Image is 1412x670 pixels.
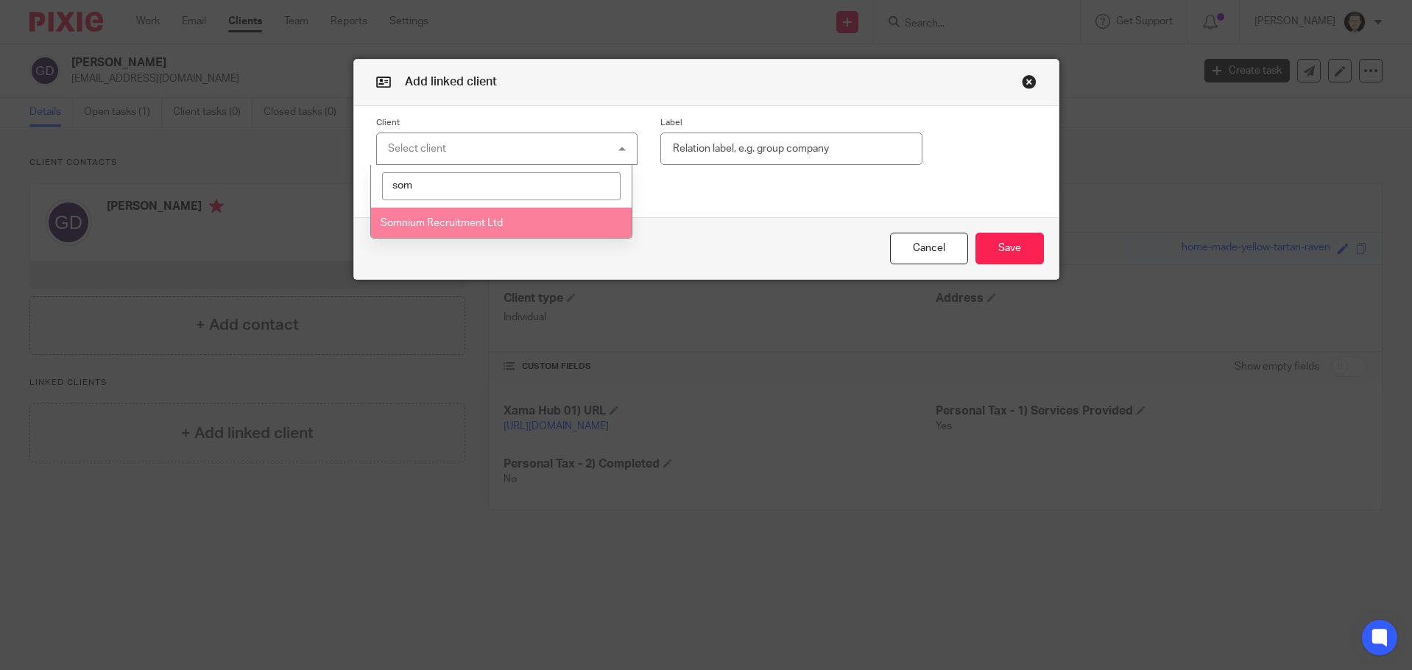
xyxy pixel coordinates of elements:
button: Cancel [890,233,968,264]
div: Select client [388,144,446,154]
input: Search options... [382,172,621,200]
label: Client [376,117,638,129]
input: Relation label, e.g. group company [660,133,922,166]
button: Save [975,233,1044,264]
span: Somnium Recruitment Ltd [381,218,503,228]
span: Add linked client [405,76,497,88]
label: Label [660,117,922,129]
